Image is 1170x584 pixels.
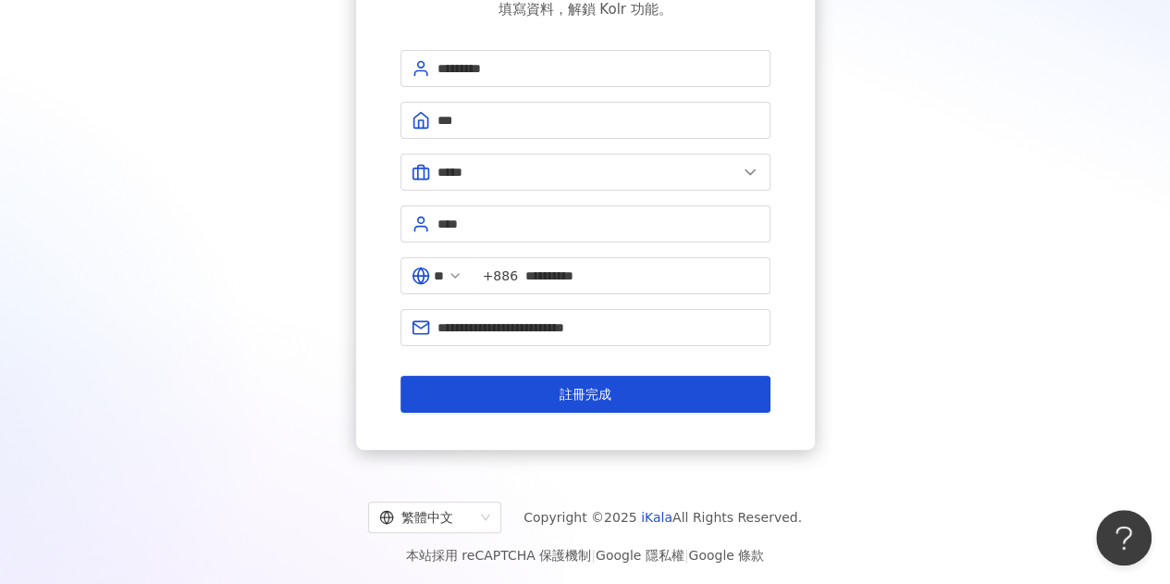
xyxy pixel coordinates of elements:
div: 繁體中文 [379,503,474,532]
a: Google 隱私權 [596,548,684,563]
span: 本站採用 reCAPTCHA 保護機制 [406,544,764,566]
a: iKala [641,510,672,525]
iframe: Help Scout Beacon - Open [1096,510,1152,565]
span: 註冊完成 [560,387,611,402]
span: +886 [483,266,518,286]
span: | [684,548,689,563]
button: 註冊完成 [400,376,770,413]
span: | [591,548,596,563]
a: Google 條款 [688,548,764,563]
span: Copyright © 2025 All Rights Reserved. [523,506,802,528]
